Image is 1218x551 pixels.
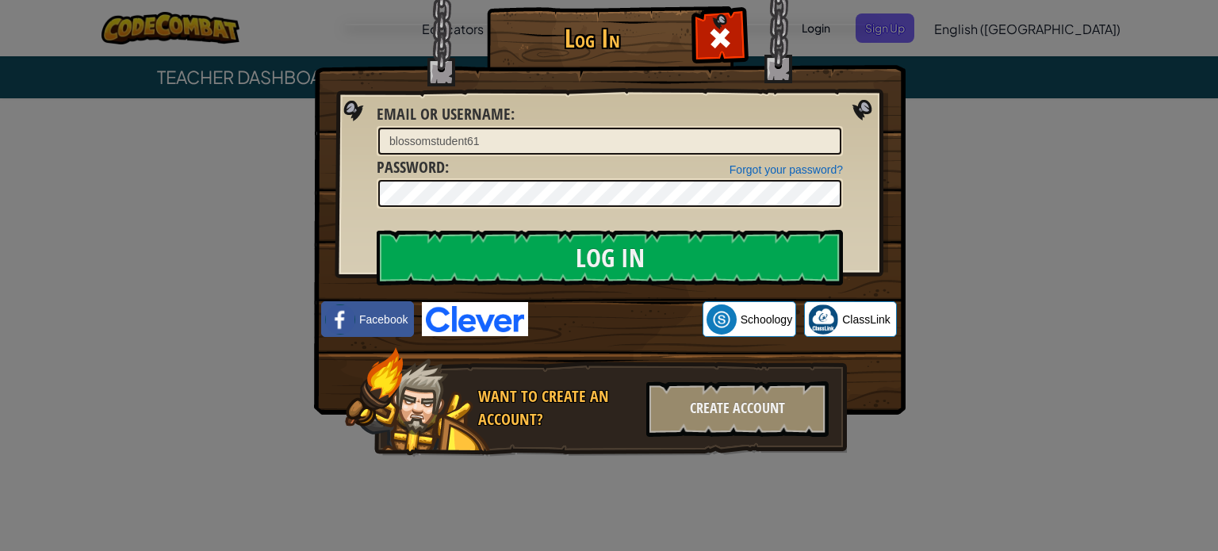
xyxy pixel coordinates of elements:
[377,103,511,124] span: Email or Username
[359,312,408,327] span: Facebook
[808,304,838,335] img: classlink-logo-small.png
[646,381,829,437] div: Create Account
[491,25,693,52] h1: Log In
[478,385,637,430] div: Want to create an account?
[377,156,449,179] label: :
[422,302,528,336] img: clever-logo-blue.png
[377,103,515,126] label: :
[325,304,355,335] img: facebook_small.png
[528,302,703,337] iframe: To enrich screen reader interactions, please activate Accessibility in Grammarly extension settings
[707,304,737,335] img: schoology.png
[377,156,445,178] span: Password
[842,312,891,327] span: ClassLink
[377,230,843,285] input: Log In
[741,312,792,327] span: Schoology
[730,163,843,176] a: Forgot your password?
